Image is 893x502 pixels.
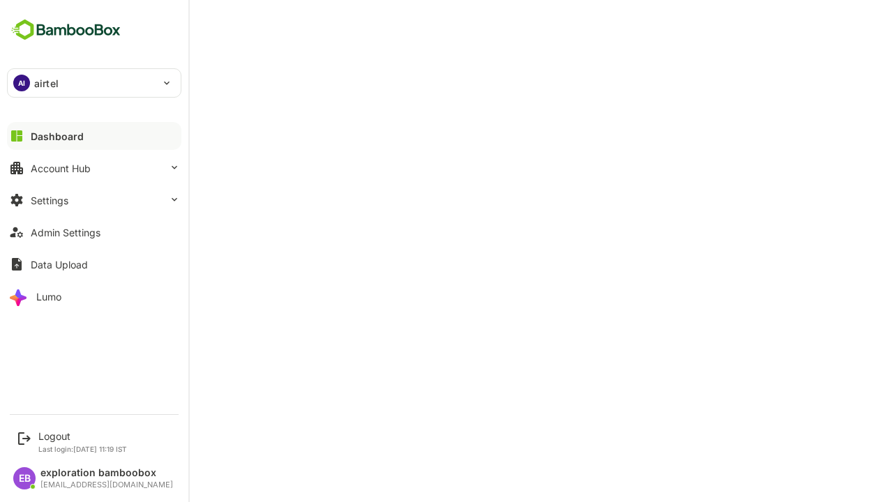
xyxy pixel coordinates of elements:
button: Admin Settings [7,218,181,246]
img: BambooboxFullLogoMark.5f36c76dfaba33ec1ec1367b70bb1252.svg [7,17,125,43]
div: [EMAIL_ADDRESS][DOMAIN_NAME] [40,480,173,489]
button: Data Upload [7,250,181,278]
div: EB [13,467,36,489]
button: Lumo [7,282,181,310]
p: Last login: [DATE] 11:19 IST [38,445,127,453]
div: AIairtel [8,69,181,97]
div: Account Hub [31,162,91,174]
button: Dashboard [7,122,181,150]
div: exploration bamboobox [40,467,173,479]
p: airtel [34,76,59,91]
div: Settings [31,195,68,206]
div: Dashboard [31,130,84,142]
div: Lumo [36,291,61,303]
div: Logout [38,430,127,442]
div: AI [13,75,30,91]
button: Account Hub [7,154,181,182]
button: Settings [7,186,181,214]
div: Admin Settings [31,227,100,238]
div: Data Upload [31,259,88,271]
